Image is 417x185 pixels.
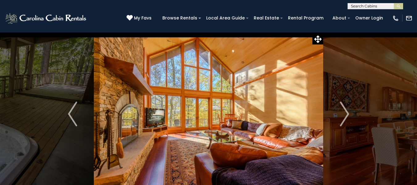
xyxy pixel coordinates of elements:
[352,13,386,23] a: Owner Login
[5,12,88,24] img: White-1-2.png
[285,13,327,23] a: Rental Program
[203,13,248,23] a: Local Area Guide
[68,102,77,126] img: arrow
[406,15,412,22] img: mail-regular-white.png
[329,13,349,23] a: About
[134,15,152,21] span: My Favs
[340,102,349,126] img: arrow
[127,15,153,22] a: My Favs
[392,15,399,22] img: phone-regular-white.png
[159,13,200,23] a: Browse Rentals
[251,13,282,23] a: Real Estate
